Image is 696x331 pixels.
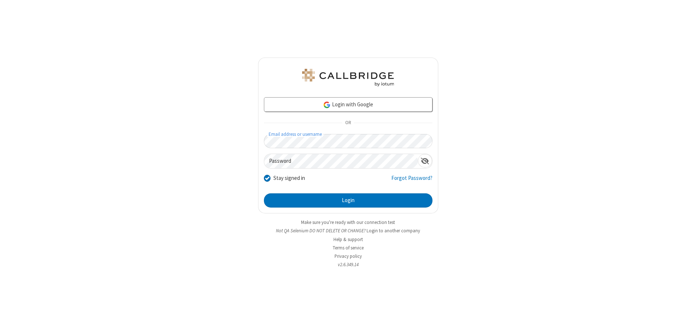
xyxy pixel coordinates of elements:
a: Forgot Password? [391,174,432,188]
label: Stay signed in [273,174,305,182]
button: Login [264,193,432,208]
input: Email address or username [264,134,432,148]
img: QA Selenium DO NOT DELETE OR CHANGE [301,69,395,86]
button: Login to another company [367,227,420,234]
img: google-icon.png [323,101,331,109]
span: OR [342,118,354,128]
input: Password [264,154,418,168]
a: Terms of service [333,245,364,251]
li: Not QA Selenium DO NOT DELETE OR CHANGE? [258,227,438,234]
a: Privacy policy [335,253,362,259]
a: Login with Google [264,97,432,112]
a: Make sure you're ready with our connection test [301,219,395,225]
li: v2.6.349.14 [258,261,438,268]
div: Show password [418,154,432,168]
a: Help & support [333,236,363,243]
